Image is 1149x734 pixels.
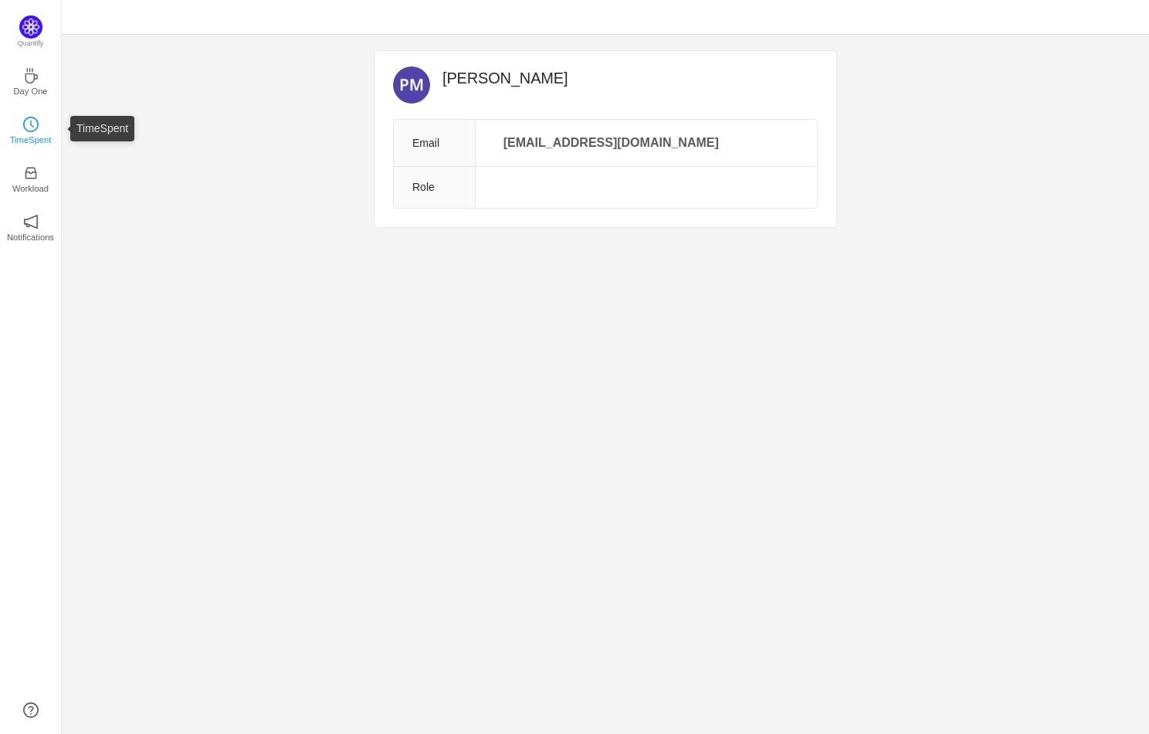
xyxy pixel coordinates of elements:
p: [EMAIL_ADDRESS][DOMAIN_NAME] [494,132,728,154]
a: icon: clock-circleTimeSpent [23,121,39,137]
p: Day One [13,84,47,98]
img: Quantify [19,15,42,39]
p: Quantify [18,39,44,49]
i: icon: clock-circle [23,117,39,132]
a: icon: coffeeDay One [23,73,39,88]
a: icon: question-circle [23,702,39,718]
th: Email [394,120,475,167]
h2: [PERSON_NAME] [442,66,818,90]
a: icon: notificationNotifications [23,219,39,234]
a: icon: inboxWorkload [23,170,39,185]
i: icon: coffee [23,68,39,83]
i: icon: notification [23,214,39,229]
img: PM [393,66,430,104]
p: TimeSpent [10,133,52,147]
i: icon: inbox [23,165,39,181]
th: Role [394,167,475,209]
p: Notifications [7,230,54,244]
p: Workload [12,182,49,195]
